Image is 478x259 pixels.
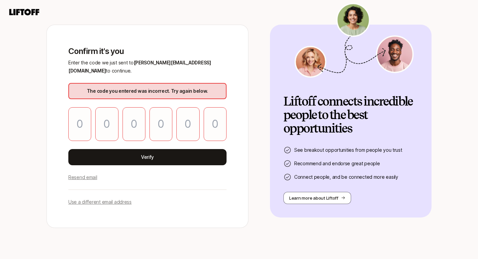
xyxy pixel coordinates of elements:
input: Please enter OTP character 2 [95,107,118,141]
input: Please enter OTP character 5 [176,107,199,141]
p: Enter the code we just sent to to continue. [68,59,227,75]
input: Please enter OTP character 6 [204,107,227,141]
span: [PERSON_NAME][EMAIL_ADDRESS][DOMAIN_NAME] [68,60,211,74]
input: Please enter OTP character 3 [123,107,145,141]
p: Connect people, and be connected more easily [294,173,398,181]
input: Please enter OTP character 4 [149,107,172,141]
button: Learn more about Liftoff [283,192,351,204]
p: Use a different email address [68,198,132,206]
input: Please enter OTP character 1 [68,107,91,141]
p: Confirm it's you [68,47,227,56]
div: The code you entered was incorrect. Try again below. [68,83,227,99]
p: See breakout opportunities from people you trust [294,146,402,154]
button: Verify [68,149,227,165]
img: signup-banner [294,3,415,78]
p: Recommend and endorse great people [294,160,380,168]
p: Resend email [68,173,97,181]
h2: Liftoff connects incredible people to the best opportunities [283,95,418,135]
